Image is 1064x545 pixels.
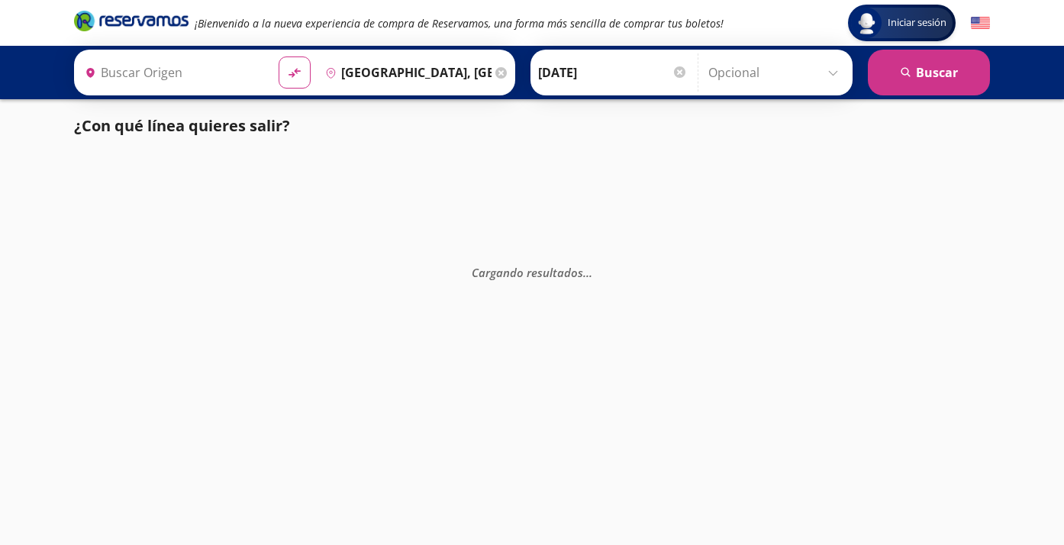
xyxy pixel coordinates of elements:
[868,50,990,95] button: Buscar
[319,53,492,92] input: Buscar Destino
[583,265,586,280] span: .
[79,53,266,92] input: Buscar Origen
[74,9,189,32] i: Brand Logo
[74,9,189,37] a: Brand Logo
[589,265,592,280] span: .
[586,265,589,280] span: .
[538,53,688,92] input: Elegir Fecha
[74,114,290,137] p: ¿Con qué línea quieres salir?
[708,53,845,92] input: Opcional
[882,15,953,31] span: Iniciar sesión
[971,14,990,33] button: English
[472,265,592,280] em: Cargando resultados
[195,16,724,31] em: ¡Bienvenido a la nueva experiencia de compra de Reservamos, una forma más sencilla de comprar tus...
